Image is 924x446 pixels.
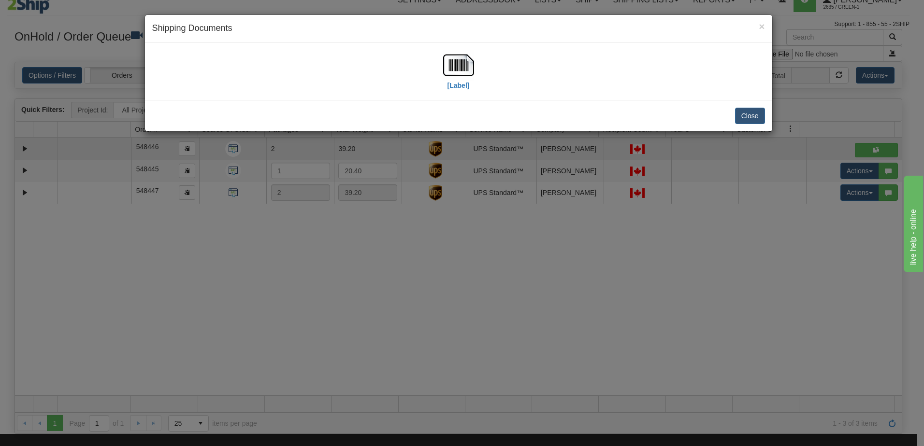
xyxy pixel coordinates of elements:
div: live help - online [7,6,89,17]
label: [Label] [448,81,470,90]
span: × [759,21,765,32]
img: barcode.jpg [443,50,474,81]
button: Close [759,21,765,31]
a: [Label] [443,60,474,89]
iframe: chat widget [902,174,923,272]
h4: Shipping Documents [152,22,765,35]
button: Close [735,108,765,124]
